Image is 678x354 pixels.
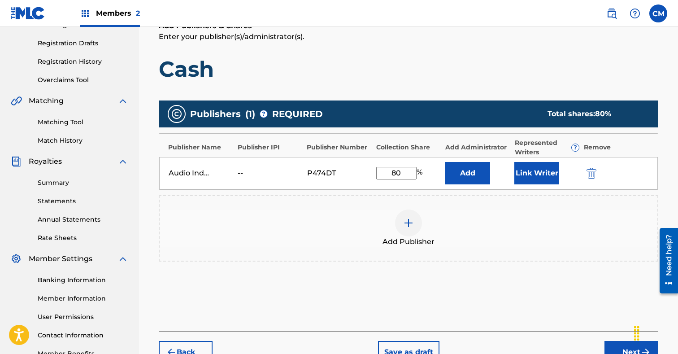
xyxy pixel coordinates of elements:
[38,178,128,188] a: Summary
[38,39,128,48] a: Registration Drafts
[29,156,62,167] span: Royalties
[168,143,233,152] div: Publisher Name
[117,156,128,167] img: expand
[117,253,128,264] img: expand
[11,96,22,106] img: Matching
[515,138,580,157] div: Represented Writers
[159,31,658,42] p: Enter your publisher(s)/administrator(s).
[584,143,649,152] div: Remove
[11,253,22,264] img: Member Settings
[572,144,579,151] span: ?
[190,107,241,121] span: Publishers
[38,136,128,145] a: Match History
[245,107,255,121] span: ( 1 )
[626,4,644,22] div: Help
[38,294,128,303] a: Member Information
[38,75,128,85] a: Overclaims Tool
[548,109,640,119] div: Total shares:
[382,236,435,247] span: Add Publisher
[630,320,644,347] div: Drag
[117,96,128,106] img: expand
[649,4,667,22] div: User Menu
[633,311,678,354] iframe: Chat Widget
[159,56,658,83] h1: Cash
[630,8,640,19] img: help
[376,143,441,152] div: Collection Share
[96,8,140,18] span: Members
[595,109,611,118] span: 80 %
[603,4,621,22] a: Public Search
[445,162,490,184] button: Add
[417,167,425,179] span: %
[260,110,267,118] span: ?
[11,156,22,167] img: Royalties
[38,118,128,127] a: Matching Tool
[38,57,128,66] a: Registration History
[11,7,45,20] img: MLC Logo
[38,312,128,322] a: User Permissions
[653,224,678,298] iframe: Resource Center
[238,143,303,152] div: Publisher IPI
[445,143,510,152] div: Add Administrator
[606,8,617,19] img: search
[171,109,182,119] img: publishers
[38,215,128,224] a: Annual Statements
[403,218,414,228] img: add
[514,162,559,184] button: Link Writer
[307,143,372,152] div: Publisher Number
[29,96,64,106] span: Matching
[29,253,92,264] span: Member Settings
[272,107,323,121] span: REQUIRED
[38,233,128,243] a: Rate Sheets
[38,197,128,206] a: Statements
[80,8,91,19] img: Top Rightsholders
[38,275,128,285] a: Banking Information
[38,331,128,340] a: Contact Information
[136,9,140,17] span: 2
[587,168,596,179] img: 12a2ab48e56ec057fbd8.svg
